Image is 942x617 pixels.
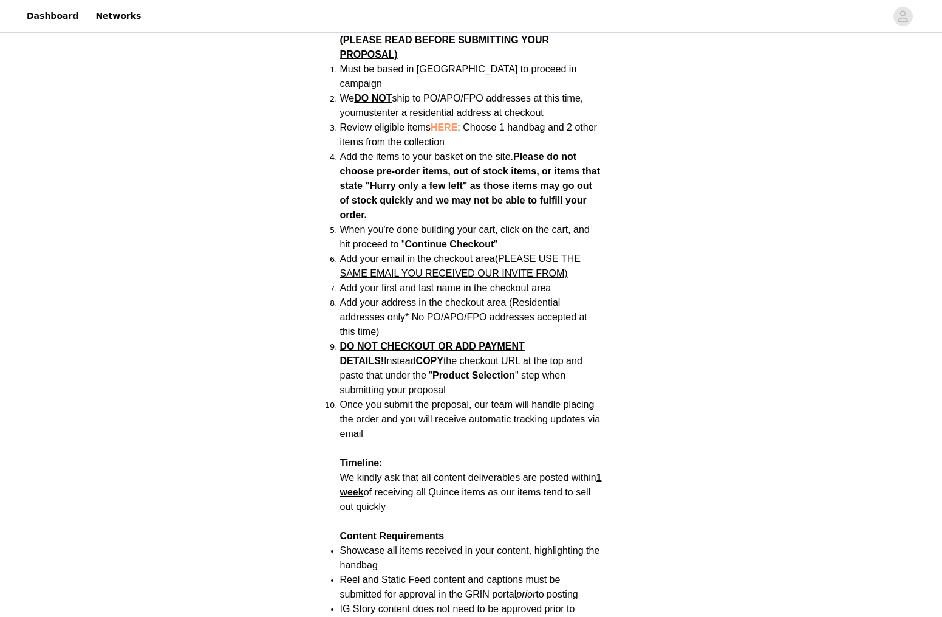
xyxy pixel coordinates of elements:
span: DO NOT CHECKOUT OR ADD PAYMENT DETAILS! [340,341,525,366]
strong: HOW TO SUBMIT YOUR ORDER IN THE PROPOSAL: [340,20,583,60]
span: Reel and Static Feed content and captions must be submitted for approval in the GRIN portal to po... [340,574,578,599]
span: Once you submit the proposal, our team will handle placing the order and you will receive automat... [340,399,601,439]
span: Add the items to your basket on the site. [340,151,514,162]
span: must [355,108,377,118]
div: avatar [897,7,909,26]
span: Review eligible items [340,122,597,147]
u: 1 week [340,472,602,497]
em: prior [516,589,536,599]
strong: Please do not choose pre-order items, out of stock items, or items that state "Hurry only a few l... [340,151,601,220]
span: Add your address in the checkout area (Residential addresses only* No PO/APO/FPO addresses accept... [340,297,587,337]
strong: Product Selection [432,370,515,381]
span: (PLEASE USE THE SAME EMAIL YOU RECEIVED OUR INVITE FROM) [340,253,581,278]
a: Dashboard [19,2,86,30]
span: When you're done building your cart, click on the cart, and hit proceed to " " [340,224,590,249]
strong: Content Requirements [340,531,445,541]
span: ; Choose 1 handbag and 2 other items from the collection [340,122,597,147]
span: Add your first and last name in the checkout area [340,283,551,293]
strong: Continue Checkout [405,239,494,249]
span: (PLEASE READ BEFORE SUBMITTING YOUR PROPOSAL) [340,35,550,60]
span: We kindly ask that all content deliverables are posted within of receiving all Quince items as ou... [340,472,602,512]
span: Must be based in [GEOGRAPHIC_DATA] to proceed in campaign [340,64,577,89]
span: Showcase all items received in your content, highlighting the handbag [340,545,600,570]
span: Instead the checkout URL at the top and paste that under the " " step when submitting your proposal [340,341,582,395]
span: We ship to PO/APO/FPO addresses at this time, you enter a residential address at checkout [340,93,584,118]
strong: DO NOT [354,93,392,103]
span: Add your email in the checkout area [340,253,581,278]
a: HERE [431,122,457,133]
strong: Timeline: [340,458,383,468]
a: Networks [88,2,148,30]
strong: COPY [416,356,443,366]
